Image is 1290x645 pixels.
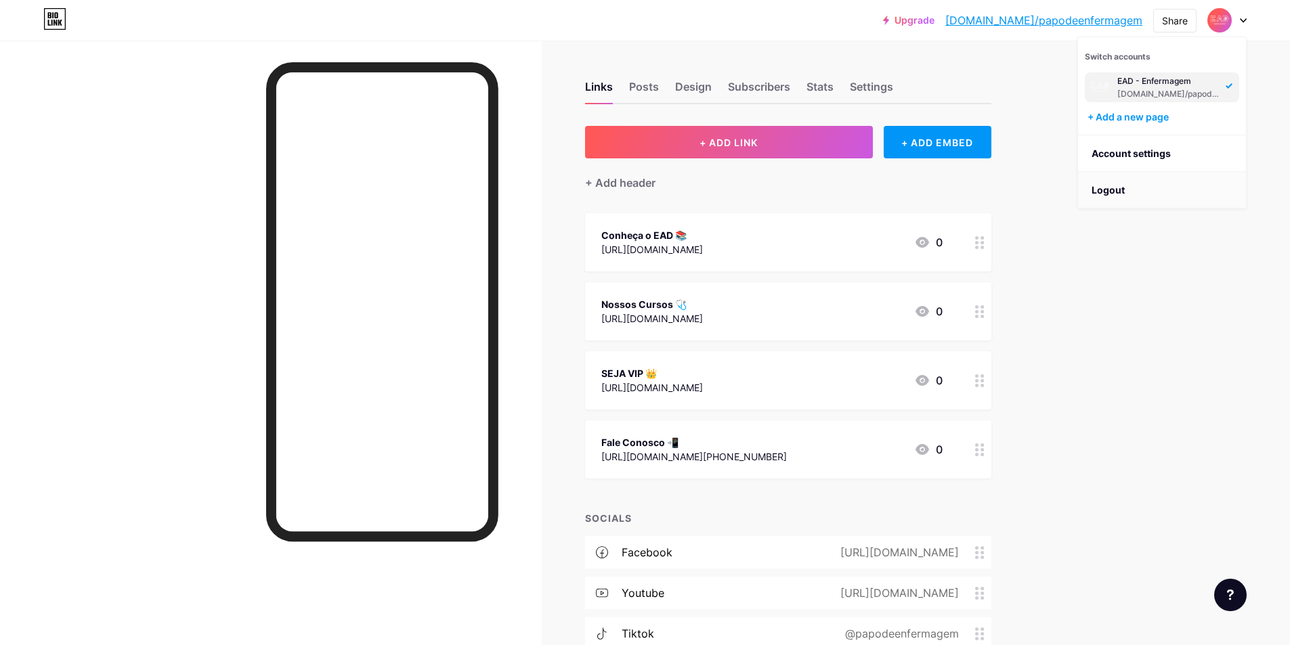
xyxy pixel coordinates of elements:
a: Account settings [1078,135,1246,172]
div: [URL][DOMAIN_NAME] [601,380,703,395]
div: facebook [622,544,672,560]
div: Fale Conosco 📲 [601,435,787,449]
li: Logout [1078,172,1246,208]
div: youtube [622,585,664,601]
div: SOCIALS [585,511,991,525]
div: 0 [914,372,943,388]
div: [DOMAIN_NAME]/papodeenfermagem [1117,89,1222,99]
div: + Add a new page [1088,110,1239,124]
div: Settings [850,79,893,103]
div: SEJA VIP 👑 [601,366,703,380]
div: [URL][DOMAIN_NAME] [819,585,975,601]
div: Nossos Cursos 🩺 [601,297,703,311]
div: + ADD EMBED [884,126,991,158]
a: [DOMAIN_NAME]/papodeenfermagem [945,12,1142,28]
div: [URL][DOMAIN_NAME] [819,544,975,560]
div: 0 [914,234,943,250]
div: Stats [807,79,834,103]
div: [URL][DOMAIN_NAME] [601,242,703,257]
div: tiktok [622,625,654,642]
div: Share [1162,14,1188,28]
div: 0 [914,441,943,458]
div: Design [675,79,712,103]
img: papodeenfermagem [1209,9,1230,31]
div: + Add header [585,175,655,191]
span: Switch accounts [1085,51,1151,62]
div: 0 [914,303,943,319]
div: Links [585,79,613,103]
div: [URL][DOMAIN_NAME][PHONE_NUMBER] [601,449,787,464]
div: Conheça o EAD 📚 [601,228,703,242]
span: + ADD LINK [700,137,758,148]
div: [URL][DOMAIN_NAME] [601,311,703,326]
div: @papodeenfermagem [823,625,975,642]
div: Subscribers [728,79,790,103]
a: Upgrade [883,15,934,26]
div: Posts [629,79,659,103]
div: EAD - Enfermagem [1117,76,1222,87]
button: + ADD LINK [585,126,873,158]
img: papodeenfermagem [1088,75,1112,99]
